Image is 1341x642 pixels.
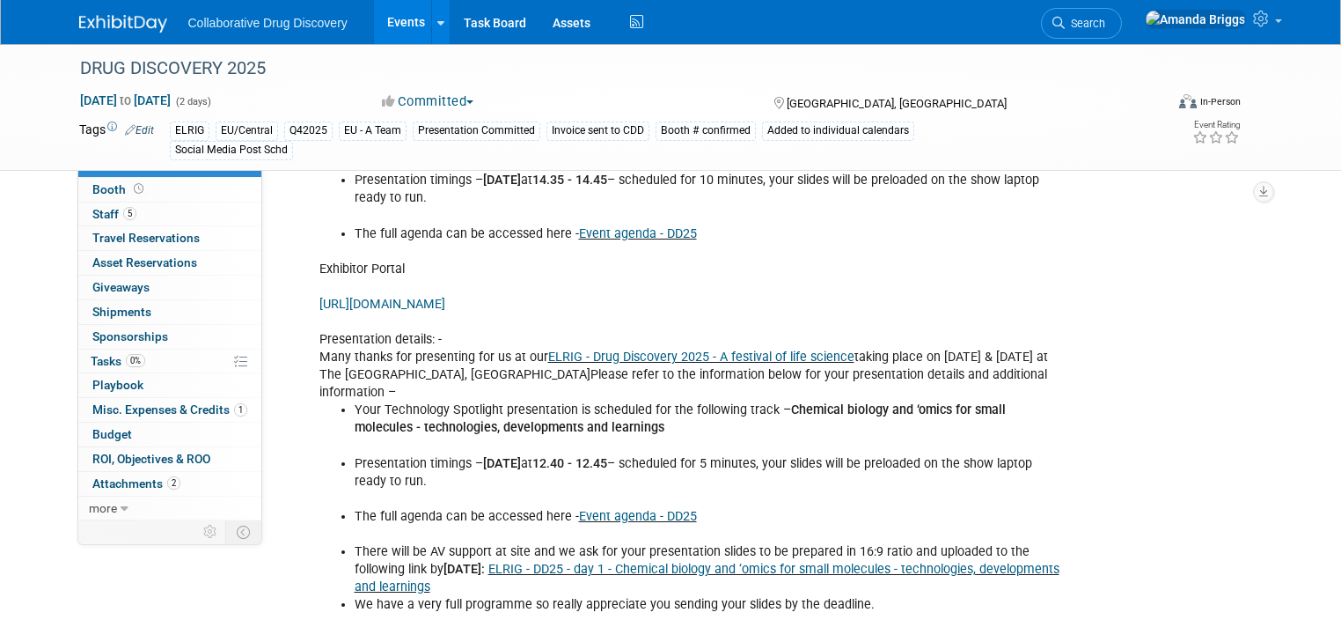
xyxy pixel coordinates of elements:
span: 1 [234,403,247,417]
a: Edit [125,124,154,137]
div: Added to individual calendars [762,122,914,140]
a: Event agenda - DD25 [579,226,697,241]
a: Misc. Expenses & Credits1 [78,398,261,422]
li: Presentation timings – at – scheduled for 10 minutes, your slides will be preloaded on the show l... [355,172,1064,207]
span: Asset Reservations [92,255,197,269]
li: Presentation timings – at – scheduled for 5 minutes, your slides will be preloaded on the show la... [355,455,1064,491]
a: ELRIG - Drug Discovery 2025 - A festival of life science [548,350,854,365]
span: Collaborative Drug Discovery [188,16,348,30]
a: Staff5 [78,203,261,226]
div: In-Person [1199,95,1241,108]
span: Travel Reservations [92,231,200,245]
a: Attachments2 [78,472,261,496]
li: The full agenda can be accessed here - [355,225,1064,243]
a: Booth [78,178,261,202]
a: Giveaways [78,276,261,299]
a: more [78,497,261,520]
span: 5 [123,207,136,220]
div: Q42025 [284,122,333,140]
span: Booth [92,182,147,196]
a: Search [1041,8,1122,39]
span: Attachments [92,476,180,491]
span: Budget [92,427,132,441]
span: Misc. Expenses & Credits [92,402,247,417]
a: Event agenda - DD25 [579,509,697,524]
div: Event Rating [1192,121,1240,129]
span: [DATE] [DATE] [79,92,172,108]
li: There will be AV support at site and we ask for your presentation slides to be prepared in 16:9 r... [355,543,1064,596]
div: Booth # confirmed [656,122,756,140]
b: 12.40 - 12.45 [532,456,607,471]
span: 2 [167,476,180,490]
td: Toggle Event Tabs [225,520,261,543]
div: DRUG DISCOVERY 2025 [74,53,1142,85]
a: [URL][DOMAIN_NAME] [319,297,445,312]
b: [DATE] [483,173,521,188]
a: Sponsorships [78,325,261,349]
li: We have a very full programme so really appreciate you sending your slides by the deadline. [355,596,1064,614]
li: The full agenda can be accessed here - [355,508,1064,526]
a: Asset Reservations [78,251,261,275]
a: ELRIG - DD25 - day 1 - Chemical biology and ‘omics for small molecules - technologies, developmen... [355,562,1059,594]
span: 0% [126,354,145,367]
span: to [117,93,134,107]
td: Personalize Event Tab Strip [195,520,226,543]
span: Booth not reserved yet [130,182,147,196]
div: EU - A Team [339,122,407,140]
img: Amanda Briggs [1145,10,1246,29]
div: EU/Central [216,122,278,140]
span: Playbook [92,378,143,392]
span: Staff [92,207,136,221]
span: Search [1065,17,1105,30]
a: Travel Reservations [78,226,261,250]
a: Playbook [78,373,261,397]
span: Tasks [91,354,145,368]
td: Tags [79,121,154,160]
div: Invoice sent to CDD [546,122,649,140]
span: Shipments [92,305,151,319]
div: Presentation Committed [413,122,540,140]
span: (2 days) [174,96,211,107]
span: Giveaways [92,280,150,294]
a: ROI, Objectives & ROO [78,447,261,471]
b: [DATE] [483,456,521,471]
a: Budget [78,423,261,446]
b: [DATE]: [443,562,485,577]
div: Event Format [1069,92,1241,118]
span: [GEOGRAPHIC_DATA], [GEOGRAPHIC_DATA] [787,97,1007,110]
img: Format-Inperson.png [1179,94,1197,108]
button: Committed [376,92,480,111]
b: 14.35 - 14.45 [532,173,607,188]
img: ExhibitDay [79,15,167,33]
span: more [89,501,117,515]
a: Tasks0% [78,350,261,373]
li: Your Technology Spotlight presentation is scheduled for the following track – [355,402,1064,437]
div: Social Media Post Schd [170,141,293,159]
div: ELRIG [170,122,209,140]
span: Sponsorships [92,329,168,343]
span: ROI, Objectives & ROO [92,452,210,466]
a: Shipments [78,300,261,324]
